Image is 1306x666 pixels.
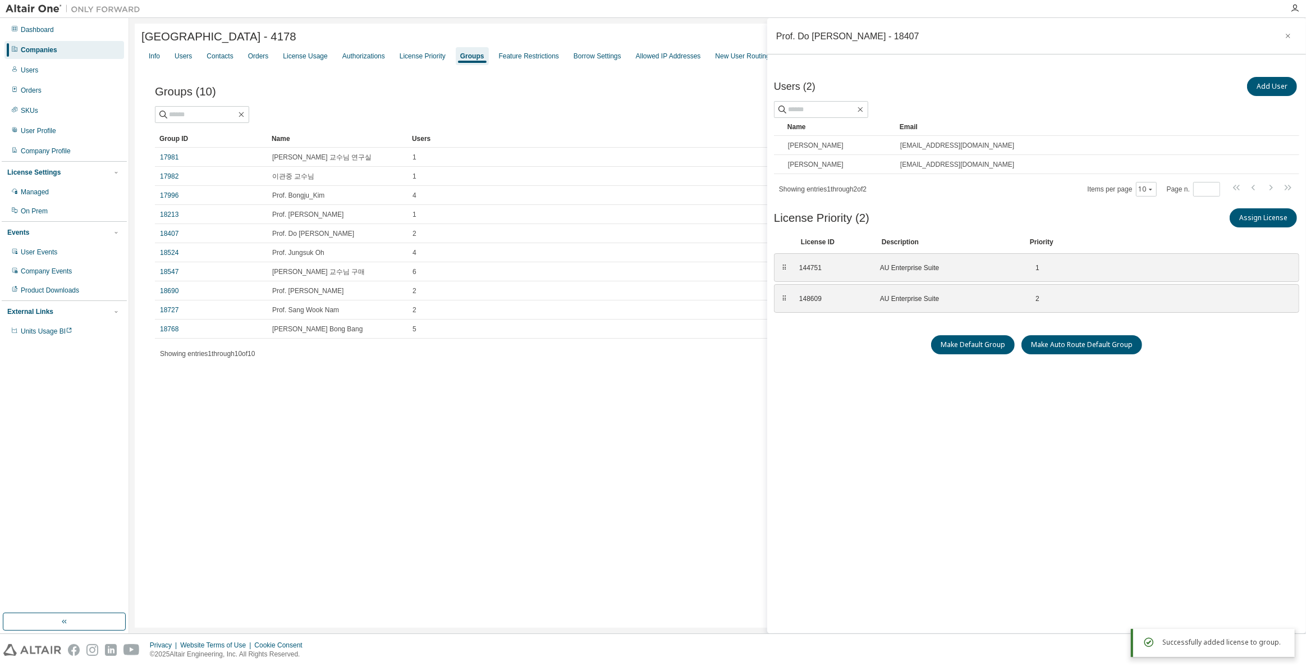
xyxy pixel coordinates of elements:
div: Dashboard [21,25,54,34]
span: 2 [413,305,416,314]
div: Users [412,130,1249,148]
span: [EMAIL_ADDRESS][DOMAIN_NAME] [900,160,1014,169]
span: License Priority (2) [774,212,869,225]
div: Product Downloads [21,286,79,295]
div: Orders [21,86,42,95]
button: Make Default Group [931,335,1015,354]
img: linkedin.svg [105,644,117,656]
button: Make Auto Route Default Group [1021,335,1142,354]
button: Assign License [1230,208,1297,227]
div: Name [272,130,403,148]
a: 18213 [160,210,178,219]
img: instagram.svg [86,644,98,656]
button: 10 [1139,185,1154,194]
a: 18690 [160,286,178,295]
div: Website Terms of Use [180,641,254,650]
span: Showing entries 1 through 10 of 10 [160,350,255,358]
a: 17996 [160,191,178,200]
div: Priority [1030,238,1053,247]
div: Managed [21,188,49,197]
div: License ID [801,238,868,247]
a: 18727 [160,305,178,314]
button: Add User [1247,77,1297,96]
a: 17981 [160,153,178,162]
div: 1 [1028,263,1039,272]
div: Events [7,228,29,237]
span: Units Usage BI [21,327,72,335]
span: Prof. [PERSON_NAME] [272,210,343,219]
div: Email [900,118,1277,136]
div: ⠿ [781,294,788,303]
div: Users [21,66,38,75]
div: Allowed IP Addresses [636,52,701,61]
span: 5 [413,325,416,334]
div: External Links [7,307,53,316]
span: Showing entries 1 through 2 of 2 [779,185,867,193]
span: Prof. Jungsuk Oh [272,248,324,257]
span: [PERSON_NAME] [788,141,844,150]
span: [PERSON_NAME] Bong Bang [272,325,363,334]
div: On Prem [21,207,48,216]
span: Groups (10) [155,85,216,98]
span: [PERSON_NAME] 교수님 연구실 [272,153,372,162]
div: License Priority [400,52,446,61]
div: Company Events [21,267,72,276]
span: Prof. Do [PERSON_NAME] [272,229,354,238]
div: 148609 [799,294,867,303]
span: 1 [413,210,416,219]
div: Feature Restrictions [499,52,559,61]
a: 18524 [160,248,178,257]
div: Group ID [159,130,263,148]
div: Orders [248,52,269,61]
span: [PERSON_NAME] [788,160,844,169]
a: 18407 [160,229,178,238]
div: SKUs [21,106,38,115]
div: Groups [460,52,484,61]
a: 17982 [160,172,178,181]
div: Description [882,238,1016,247]
span: 4 [413,191,416,200]
div: Contacts [207,52,233,61]
span: 6 [413,267,416,276]
div: User Events [21,248,57,257]
div: Users [175,52,192,61]
span: 이관중 교수님 [272,172,314,181]
img: Altair One [6,3,146,15]
span: Prof. Bongju_Kim [272,191,324,200]
div: Company Profile [21,147,71,156]
div: Name [787,118,891,136]
span: 1 [413,172,416,181]
img: youtube.svg [123,644,140,656]
img: facebook.svg [68,644,80,656]
div: Privacy [150,641,180,650]
div: Successfully added license to group. [1162,636,1286,649]
span: 2 [413,229,416,238]
div: Info [149,52,160,61]
div: 144751 [799,263,867,272]
a: 18768 [160,325,178,334]
div: Companies [21,45,57,54]
span: [GEOGRAPHIC_DATA] - 4178 [141,30,296,43]
div: 2 [1028,294,1039,303]
span: Users (2) [774,81,815,93]
div: Prof. Do [PERSON_NAME] - 18407 [776,31,919,40]
div: Borrow Settings [574,52,621,61]
span: Items per page [1088,182,1157,197]
span: Page n. [1167,182,1220,197]
div: AU Enterprise Suite [880,263,1015,272]
span: Prof. Sang Wook Nam [272,305,339,314]
div: User Profile [21,126,56,135]
div: New User Routing [715,52,769,61]
span: 2 [413,286,416,295]
div: Authorizations [342,52,385,61]
span: [PERSON_NAME] 교수님 구매 [272,267,365,276]
div: ⠿ [781,263,788,272]
p: © 2025 Altair Engineering, Inc. All Rights Reserved. [150,650,309,659]
div: License Settings [7,168,61,177]
span: 4 [413,248,416,257]
a: 18547 [160,267,178,276]
span: 1 [413,153,416,162]
span: [EMAIL_ADDRESS][DOMAIN_NAME] [900,141,1014,150]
